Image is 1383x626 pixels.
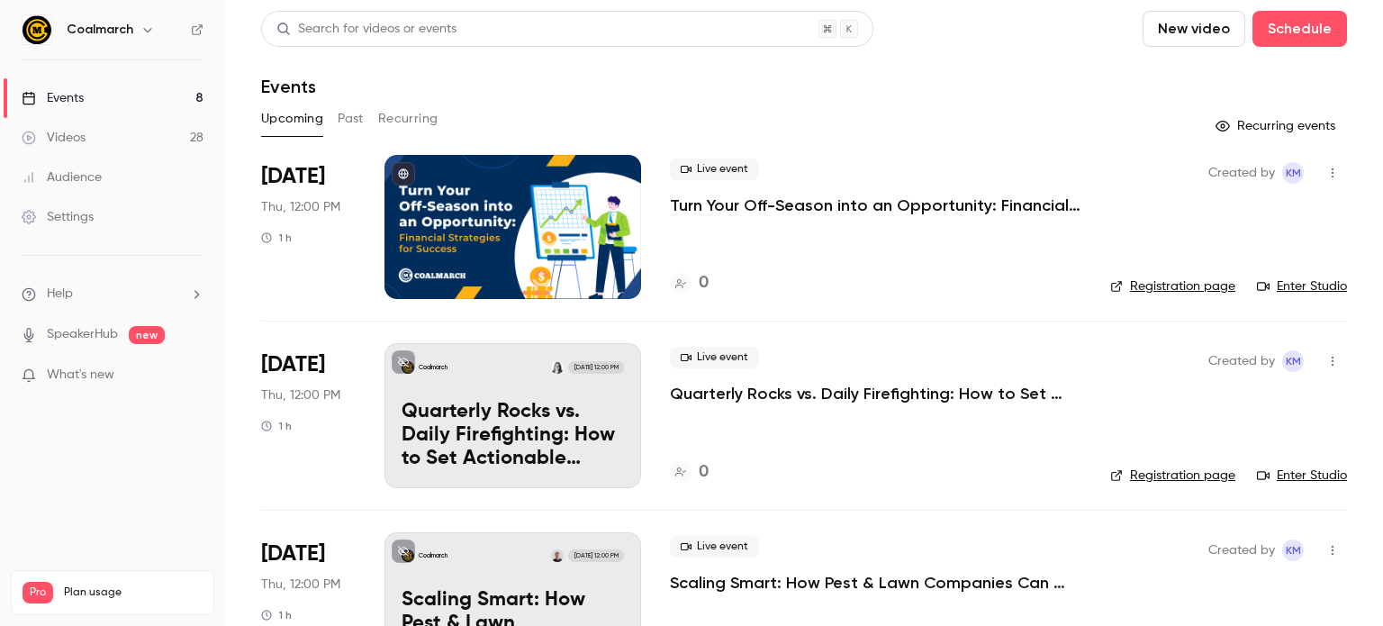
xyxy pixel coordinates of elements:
span: KM [1286,540,1301,561]
div: 1 h [261,419,292,433]
a: Quarterly Rocks vs. Daily Firefighting: How to Set Actionable Goals That Stick For 2026CoalmarchC... [384,343,641,487]
span: [DATE] [261,540,325,568]
a: Registration page [1110,467,1235,485]
button: Schedule [1252,11,1347,47]
a: SpeakerHub [47,325,118,344]
h6: Coalmarch [67,21,133,39]
a: 0 [670,460,709,485]
span: What's new [47,366,114,385]
button: Past [338,104,364,133]
h1: Events [261,76,316,97]
button: New video [1143,11,1245,47]
div: 1 h [261,608,292,622]
div: Videos [22,129,86,147]
span: [DATE] 12:00 PM [568,549,623,562]
div: Search for videos or events [276,20,456,39]
div: Events [22,89,84,107]
img: Jeff Davis [551,549,564,562]
span: KM [1286,162,1301,184]
div: Aug 21 Thu, 12:00 PM (America/New York) [261,155,356,299]
div: Settings [22,208,94,226]
span: [DATE] 12:00 PM [568,361,623,374]
div: Sep 4 Thu, 12:00 PM (America/New York) [261,343,356,487]
img: Coalmarch [23,15,51,44]
span: Live event [670,159,759,180]
button: Recurring events [1207,112,1347,141]
span: Created by [1208,350,1275,372]
p: Quarterly Rocks vs. Daily Firefighting: How to Set Actionable Goals That Stick For 2026 [402,401,624,470]
a: Quarterly Rocks vs. Daily Firefighting: How to Set Actionable Goals That Stick For 2026 [670,383,1081,404]
span: Created by [1208,540,1275,561]
span: Created by [1208,162,1275,184]
p: Coalmarch [419,363,447,372]
button: Recurring [378,104,438,133]
span: Plan usage [64,585,203,600]
span: [DATE] [261,350,325,379]
a: Enter Studio [1257,467,1347,485]
iframe: Noticeable Trigger [182,367,203,384]
a: Registration page [1110,277,1235,295]
h4: 0 [699,460,709,485]
span: Katie McCaskill [1282,350,1304,372]
a: Scaling Smart: How Pest & Lawn Companies Can Grow Without the Chaos in [DATE] [670,572,1081,594]
p: Coalmarch [419,551,447,560]
div: 1 h [261,231,292,245]
p: / 150 [166,603,203,620]
span: KM [1286,350,1301,372]
h4: 0 [699,271,709,295]
span: Thu, 12:00 PM [261,386,340,404]
li: help-dropdown-opener [22,285,203,304]
div: Audience [22,168,102,186]
a: Turn Your Off-Season into an Opportunity: Financial Strategies for Success [670,195,1081,216]
span: Thu, 12:00 PM [261,576,340,594]
a: Enter Studio [1257,277,1347,295]
span: Help [47,285,73,304]
span: Katie McCaskill [1282,540,1304,561]
span: 28 [166,606,177,617]
span: new [129,326,165,344]
p: Videos [23,603,57,620]
span: Live event [670,536,759,558]
span: Katie McCaskill [1282,162,1304,184]
span: Pro [23,582,53,603]
button: Upcoming [261,104,323,133]
img: Christin Nein [551,361,564,374]
span: [DATE] [261,162,325,191]
a: 0 [670,271,709,295]
span: Live event [670,347,759,368]
span: Thu, 12:00 PM [261,198,340,216]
